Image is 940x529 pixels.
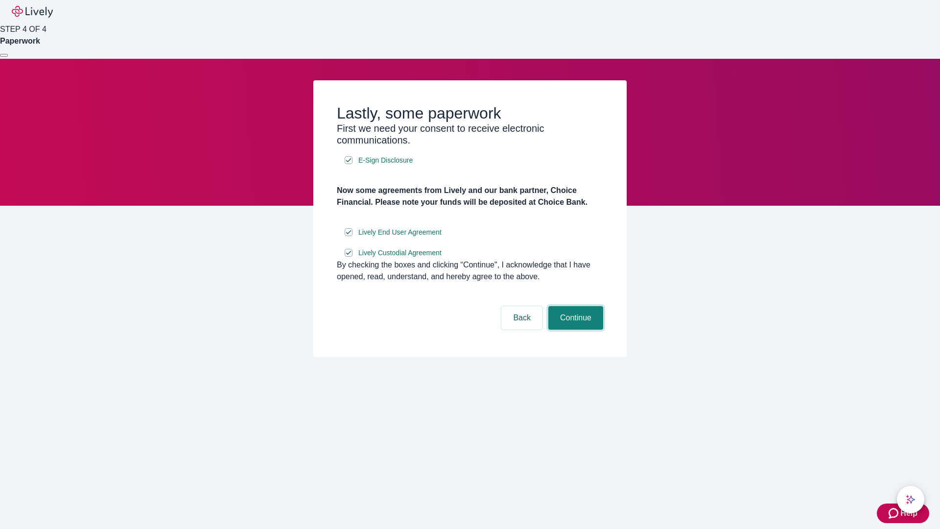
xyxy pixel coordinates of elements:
[337,185,603,208] h4: Now some agreements from Lively and our bank partner, Choice Financial. Please note your funds wi...
[356,247,444,259] a: e-sign disclosure document
[897,486,924,513] button: chat
[906,495,916,505] svg: Lively AI Assistant
[337,104,603,122] h2: Lastly, some paperwork
[358,248,442,258] span: Lively Custodial Agreement
[358,227,442,238] span: Lively End User Agreement
[889,507,900,519] svg: Zendesk support icon
[358,155,413,166] span: E-Sign Disclosure
[337,122,603,146] h3: First we need your consent to receive electronic communications.
[501,306,542,330] button: Back
[12,6,53,18] img: Lively
[548,306,603,330] button: Continue
[356,226,444,239] a: e-sign disclosure document
[337,259,603,283] div: By checking the boxes and clicking “Continue", I acknowledge that I have opened, read, understand...
[900,507,917,519] span: Help
[356,154,415,167] a: e-sign disclosure document
[877,504,929,523] button: Zendesk support iconHelp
